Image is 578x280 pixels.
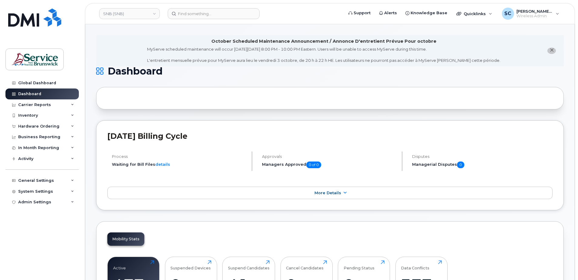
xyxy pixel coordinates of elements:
h2: [DATE] Billing Cycle [107,132,553,141]
div: MyServe scheduled maintenance will occur [DATE][DATE] 8:00 PM - 10:00 PM Eastern. Users will be u... [147,46,500,63]
div: October Scheduled Maintenance Announcement / Annonce D'entretient Prévue Pour octobre [211,38,436,45]
div: Pending Status [344,260,375,270]
div: Data Conflicts [401,260,429,270]
span: 0 of 0 [306,162,321,168]
h4: Process [112,154,247,159]
span: 0 [457,162,464,168]
h4: Disputes [412,154,553,159]
span: Dashboard [108,67,163,76]
div: Suspend Candidates [228,260,270,270]
h5: Managerial Disputes [412,162,553,168]
div: Suspended Devices [170,260,211,270]
h5: Managers Approved [262,162,397,168]
a: details [155,162,170,167]
li: Waiting for Bill Files [112,162,247,167]
div: Cancel Candidates [286,260,324,270]
div: Active [113,260,126,270]
span: More Details [314,191,341,195]
h4: Approvals [262,154,397,159]
button: close notification [547,48,556,54]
